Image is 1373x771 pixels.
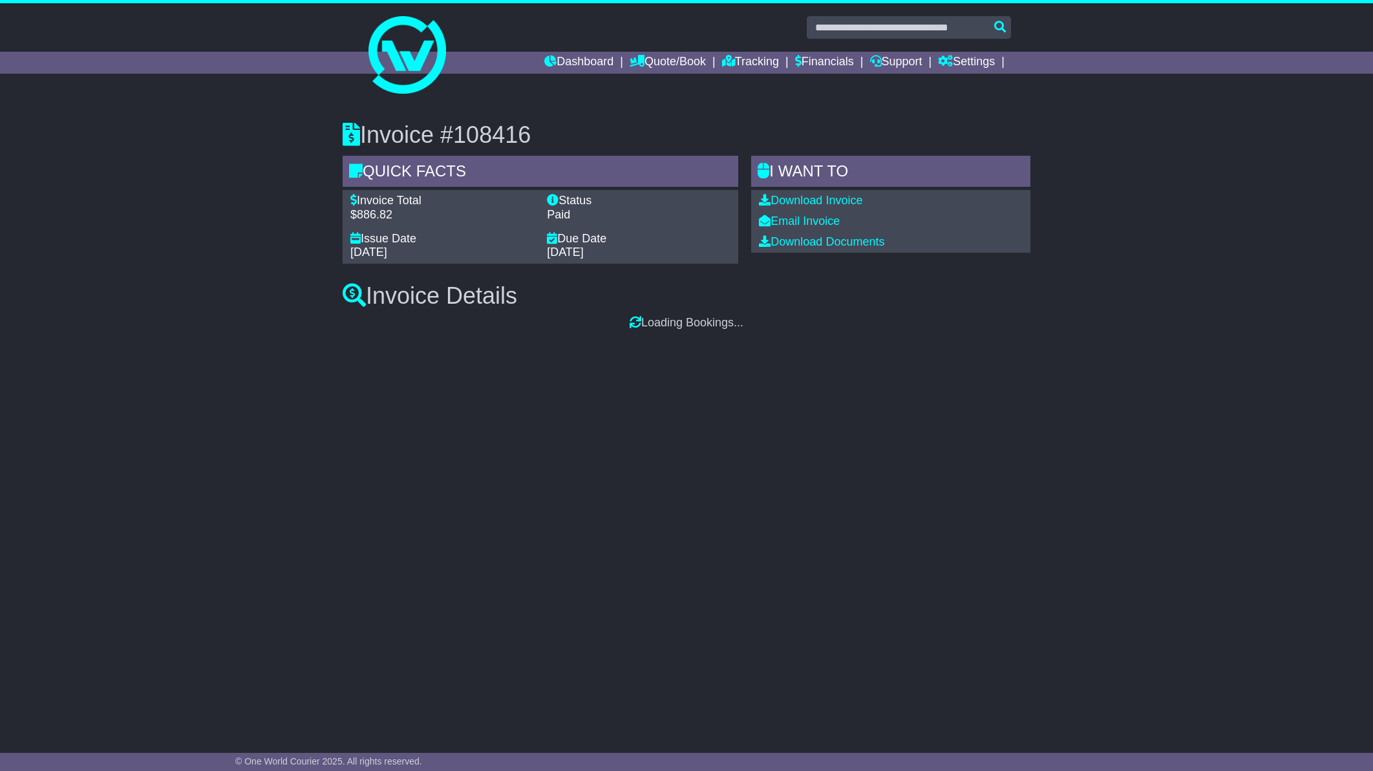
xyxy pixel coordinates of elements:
div: $886.82 [350,208,534,222]
div: Loading Bookings... [343,316,1030,330]
a: Tracking [722,52,779,74]
a: Dashboard [544,52,613,74]
div: Issue Date [350,232,534,246]
div: I WANT to [751,156,1030,191]
div: Status [547,194,730,208]
div: Quick Facts [343,156,738,191]
div: [DATE] [350,246,534,260]
div: Invoice Total [350,194,534,208]
h3: Invoice Details [343,283,1030,309]
h3: Invoice #108416 [343,122,1030,148]
div: Paid [547,208,730,222]
a: Quote/Book [630,52,706,74]
a: Download Invoice [759,194,862,207]
a: Settings [938,52,995,74]
a: Download Documents [759,235,884,248]
a: Email Invoice [759,215,840,227]
span: © One World Courier 2025. All rights reserved. [235,756,422,766]
div: [DATE] [547,246,730,260]
div: Due Date [547,232,730,246]
a: Financials [795,52,854,74]
a: Support [870,52,922,74]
